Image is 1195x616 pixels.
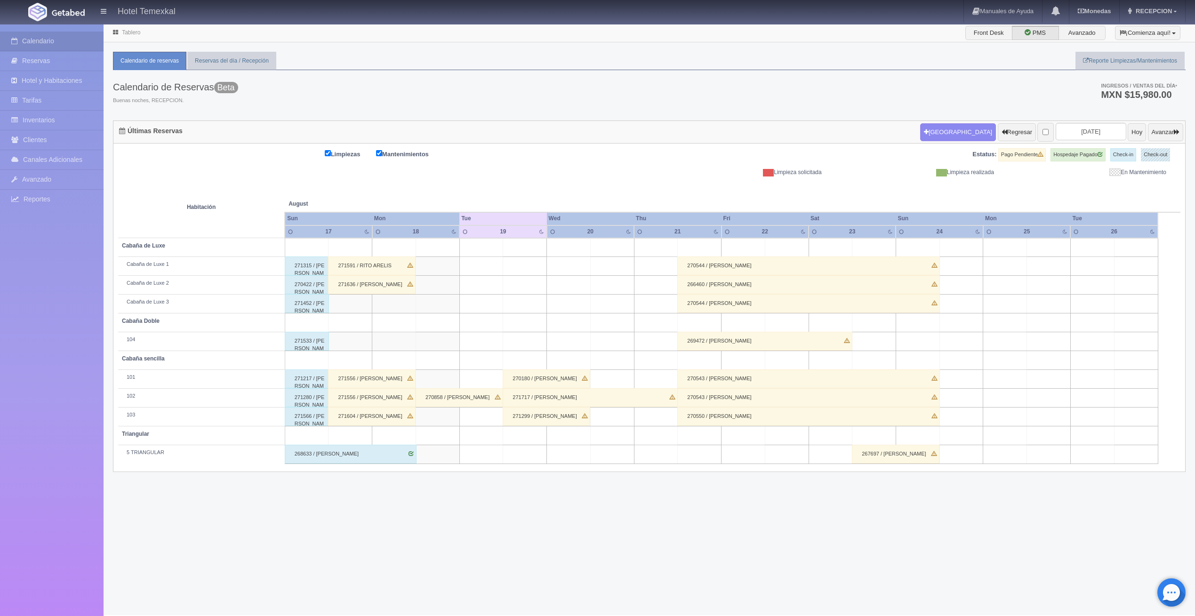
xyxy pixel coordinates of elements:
div: 271604 / [PERSON_NAME] [328,407,416,426]
b: Cabaña sencilla [122,355,165,362]
div: 104 [122,336,281,344]
div: 271556 / [PERSON_NAME] [328,388,416,407]
label: Check-in [1110,148,1136,161]
div: 270544 / [PERSON_NAME] [677,294,940,313]
div: 271636 / [PERSON_NAME] [328,275,416,294]
div: 270858 / [PERSON_NAME] [416,388,503,407]
div: 270550 / [PERSON_NAME] [677,407,940,426]
button: Hoy [1128,123,1146,141]
div: En Mantenimiento [1001,168,1173,176]
label: Mantenimientos [376,148,443,159]
div: 22 [751,228,778,236]
h4: Últimas Reservas [119,128,183,135]
a: Calendario de reservas [113,52,186,70]
div: Cabaña de Luxe 3 [122,298,281,306]
h3: Calendario de Reservas [113,82,238,92]
input: Limpiezas [325,150,331,156]
a: Reservas del día / Recepción [187,52,276,70]
div: 266460 / [PERSON_NAME] [677,275,940,294]
a: Tablero [122,29,140,36]
strong: Habitación [187,204,216,210]
div: 25 [1013,228,1040,236]
div: 270544 / [PERSON_NAME] [677,256,940,275]
span: Ingresos / Ventas del día [1101,83,1177,88]
b: Cabaña de Luxe [122,242,165,249]
div: Cabaña de Luxe 1 [122,261,281,268]
img: Getabed [28,3,47,21]
h3: MXN $15,980.00 [1101,90,1177,99]
div: 271452 / [PERSON_NAME] [PERSON_NAME] [285,294,329,313]
label: Limpiezas [325,148,375,159]
button: [GEOGRAPHIC_DATA] [920,123,996,141]
th: Sat [809,212,896,225]
div: 269472 / [PERSON_NAME] [677,332,852,351]
b: Triangular [122,431,149,437]
label: Estatus: [972,150,996,159]
div: 21 [664,228,691,236]
h4: Hotel Temexkal [118,5,176,16]
div: 20 [577,228,604,236]
span: Buenas noches, RECEPCION. [113,97,238,104]
div: 270180 / [PERSON_NAME] [503,369,590,388]
div: 271299 / [PERSON_NAME] [503,407,590,426]
th: Tue [1070,212,1158,225]
th: Wed [547,212,634,225]
div: 24 [926,228,953,236]
div: 17 [315,228,342,236]
div: 271280 / [PERSON_NAME] [285,388,329,407]
div: 271315 / [PERSON_NAME] [285,256,329,275]
div: 270422 / [PERSON_NAME] [285,275,329,294]
div: 267697 / [PERSON_NAME] [852,445,939,464]
div: 101 [122,374,281,381]
div: 5 TRIANGULAR [122,449,281,456]
div: 18 [402,228,429,236]
button: ¡Comienza aquí! [1115,26,1180,40]
span: August [289,200,456,208]
div: Limpieza realizada [829,168,1001,176]
a: Reporte Limpiezas/Mantenimientos [1075,52,1185,70]
th: Thu [634,212,721,225]
div: Limpieza solicitada [657,168,829,176]
span: Beta [214,82,238,93]
th: Sun [896,212,983,225]
div: 271556 / [PERSON_NAME] [328,369,416,388]
th: Tue [459,212,546,225]
div: 271566 / [PERSON_NAME] [285,407,329,426]
label: Front Desk [965,26,1012,40]
div: 271217 / [PERSON_NAME] [285,369,329,388]
div: 270543 / [PERSON_NAME] [677,388,940,407]
div: 271717 / [PERSON_NAME] [503,388,678,407]
label: PMS [1012,26,1059,40]
input: Mantenimientos [376,150,382,156]
span: RECEPCION [1133,8,1172,15]
div: 271591 / RITO ARELIS [328,256,416,275]
label: Pago Pendiente [998,148,1046,161]
img: Getabed [52,9,85,16]
div: 271533 / [PERSON_NAME] [285,332,329,351]
th: Sun [285,212,372,225]
div: 270543 / [PERSON_NAME] [677,369,940,388]
b: Monedas [1078,8,1111,15]
div: Cabaña de Luxe 2 [122,280,281,287]
div: 268633 / [PERSON_NAME] [285,445,417,464]
div: 102 [122,392,281,400]
div: 23 [838,228,866,236]
label: Check-out [1141,148,1170,161]
label: Hospedaje Pagado [1051,148,1106,161]
th: Mon [983,212,1070,225]
div: 26 [1100,228,1128,236]
div: 19 [489,228,517,236]
label: Avanzado [1059,26,1106,40]
th: Fri [722,212,809,225]
button: Regresar [998,123,1036,141]
button: Avanzar [1148,123,1183,141]
th: Mon [372,212,459,225]
div: 103 [122,411,281,419]
b: Cabaña Doble [122,318,160,324]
